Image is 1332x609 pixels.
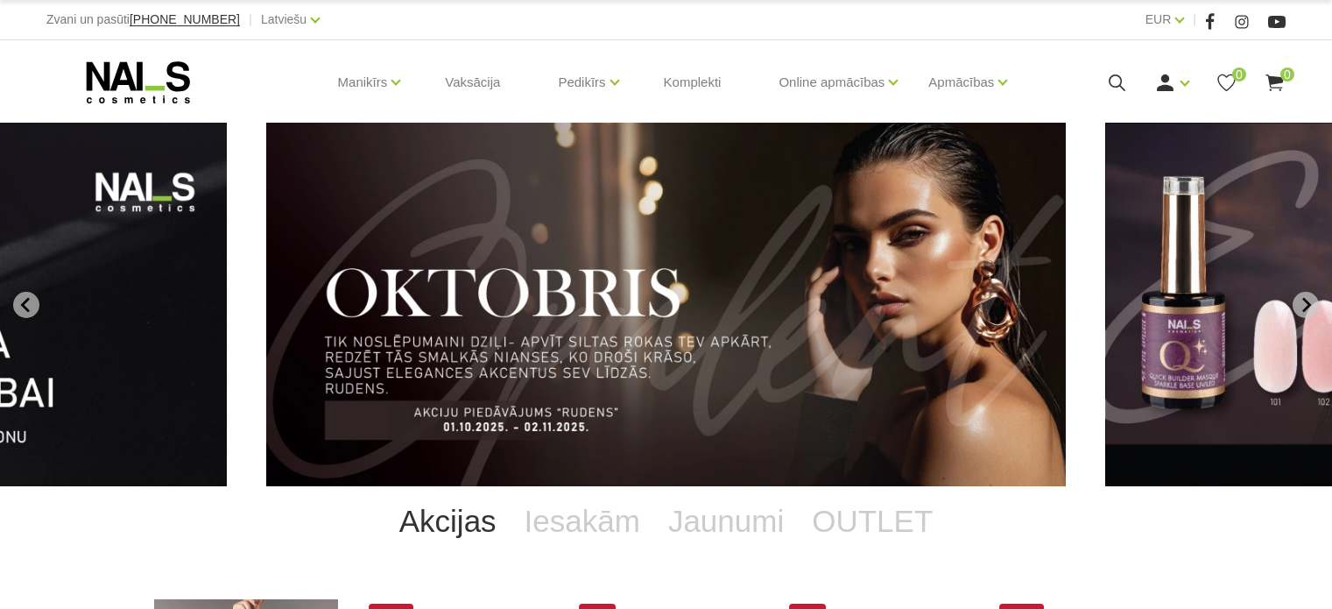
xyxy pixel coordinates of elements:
a: Online apmācības [779,47,884,117]
a: Akcijas [385,486,511,556]
a: Komplekti [650,40,736,124]
a: Vaksācija [431,40,514,124]
button: Go to last slide [13,292,39,318]
span: [PHONE_NUMBER] [130,12,240,26]
a: Latviešu [261,9,307,30]
a: [PHONE_NUMBER] [130,13,240,26]
a: Apmācības [928,47,994,117]
a: OUTLET [798,486,947,556]
span: | [249,9,252,31]
a: Manikīrs [338,47,388,117]
a: 0 [1264,72,1286,94]
button: Next slide [1293,292,1319,318]
a: EUR [1145,9,1172,30]
a: Iesakām [511,486,654,556]
a: Jaunumi [654,486,798,556]
span: 0 [1280,67,1294,81]
a: Pedikīrs [558,47,605,117]
a: 0 [1216,72,1237,94]
li: 1 of 11 [266,123,1066,486]
span: | [1193,9,1196,31]
span: 0 [1232,67,1246,81]
div: Zvani un pasūti [46,9,240,31]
